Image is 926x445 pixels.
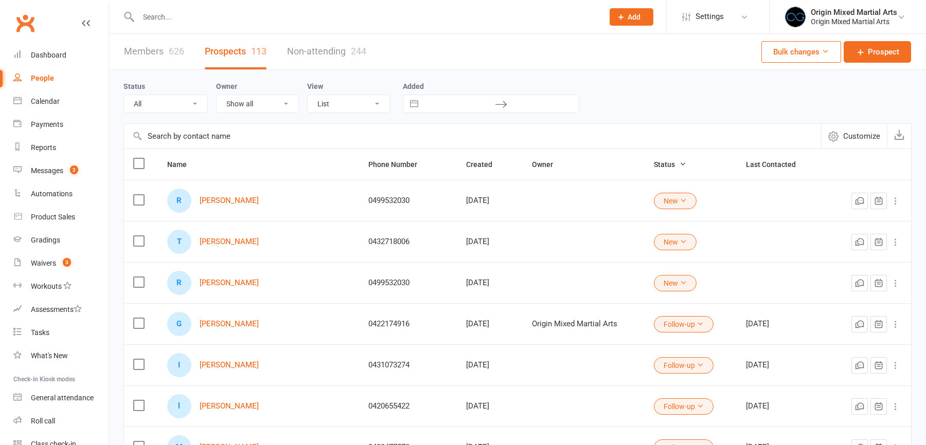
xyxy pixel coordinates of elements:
a: Automations [13,182,109,206]
div: 244 [351,46,366,57]
div: [DATE] [466,237,513,246]
div: Gradings [31,236,60,244]
div: Origin Mixed Martial Arts [811,17,897,26]
div: Tasks [31,328,49,337]
div: 0420655422 [368,402,448,411]
div: Ishaan [167,353,191,377]
button: Add [610,8,653,26]
span: Name [167,160,198,169]
div: [DATE] [466,279,513,287]
div: Waivers [31,259,56,267]
div: Raf [167,189,191,213]
a: Waivers 3 [13,252,109,275]
button: Customize [821,124,887,149]
button: Phone Number [368,158,429,171]
div: lachlan [167,394,191,418]
div: 626 [169,46,184,57]
span: Owner [532,160,564,169]
a: [PERSON_NAME] [200,279,259,287]
div: Roll call [31,417,55,425]
a: Dashboard [13,44,109,67]
span: 2 [70,165,78,174]
div: Automations [31,190,73,198]
a: Calendar [13,90,109,113]
div: 0499532030 [368,279,448,287]
div: Messages [31,166,63,175]
button: Created [466,158,504,171]
a: [PERSON_NAME] [200,361,259,369]
a: Tasks [13,321,109,344]
div: What's New [31,351,68,360]
input: Search... [135,10,596,24]
a: [PERSON_NAME] [200,402,259,411]
button: New [654,234,697,250]
button: Follow-up [654,357,714,374]
a: Reports [13,136,109,159]
a: Prospects113 [205,34,266,69]
div: Assessments [31,305,82,313]
span: Prospect [868,46,899,58]
div: 0499532030 [368,196,448,205]
div: [DATE] [466,320,513,328]
a: Non-attending244 [287,34,366,69]
div: 0422174916 [368,320,448,328]
button: Follow-up [654,316,714,332]
button: Last Contacted [746,158,807,171]
div: Origin Mixed Martial Arts [811,8,897,17]
button: Interact with the calendar and add the check-in date for your trip. [405,95,423,113]
img: thumb_image1665119159.png [785,7,806,27]
a: Messages 2 [13,159,109,182]
button: New [654,275,697,291]
div: Payments [31,120,63,128]
div: Raf [167,271,191,295]
a: [PERSON_NAME] [200,320,259,328]
button: Follow-up [654,398,714,415]
div: Dashboard [31,51,66,59]
div: Calendar [31,97,60,105]
span: Phone Number [368,160,429,169]
div: [DATE] [746,402,821,411]
span: Status [654,160,686,169]
a: Clubworx [12,10,38,36]
label: Status [123,82,145,90]
button: Bulk changes [761,41,841,63]
div: George [167,312,191,336]
span: Customize [843,130,880,142]
input: Search by contact name [124,124,821,149]
div: 0432718006 [368,237,448,246]
div: General attendance [31,394,94,402]
div: Product Sales [31,213,75,221]
a: What's New [13,344,109,367]
div: [DATE] [466,361,513,369]
label: Added [403,82,579,90]
a: People [13,67,109,90]
span: 3 [63,258,71,267]
span: Add [628,13,640,21]
label: View [307,82,323,90]
div: Reports [31,143,56,152]
a: General attendance kiosk mode [13,386,109,410]
button: Owner [532,158,564,171]
div: 0431073274 [368,361,448,369]
div: [DATE] [466,196,513,205]
div: Workouts [31,282,62,290]
span: Last Contacted [746,160,807,169]
div: [DATE] [746,320,821,328]
a: [PERSON_NAME] [200,196,259,205]
label: Owner [216,82,237,90]
a: Product Sales [13,206,109,229]
a: Gradings [13,229,109,252]
a: Assessments [13,298,109,321]
a: Members626 [124,34,184,69]
span: Settings [696,5,724,28]
div: Torretto [167,230,191,254]
div: 113 [251,46,266,57]
a: [PERSON_NAME] [200,237,259,246]
div: [DATE] [466,402,513,411]
span: Created [466,160,504,169]
div: People [31,74,54,82]
a: Roll call [13,410,109,433]
a: Prospect [844,41,911,63]
div: [DATE] [746,361,821,369]
a: Workouts [13,275,109,298]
